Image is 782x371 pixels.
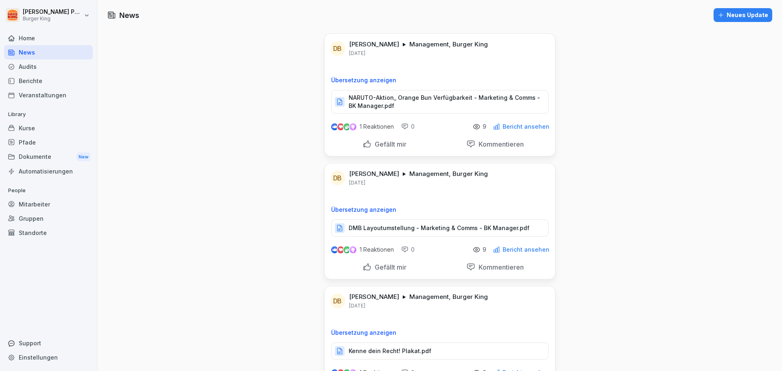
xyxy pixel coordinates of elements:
[343,123,350,130] img: celebrate
[503,123,549,130] p: Bericht ansehen
[331,77,549,83] p: Übersetzung anzeigen
[349,180,365,186] p: [DATE]
[23,16,82,22] p: Burger King
[483,246,486,253] p: 9
[360,246,394,253] p: 1 Reaktionen
[349,303,365,309] p: [DATE]
[349,224,529,232] p: DMB Layoutumstellung - Marketing & Comms - BK Manager.pdf
[371,263,406,271] p: Gefällt mir
[4,197,93,211] a: Mitarbeiter
[475,140,524,148] p: Kommentieren
[4,350,93,364] a: Einstellungen
[409,40,488,48] p: Management, Burger King
[4,108,93,121] p: Library
[483,123,486,130] p: 9
[338,247,344,253] img: love
[401,246,415,254] div: 0
[4,135,93,149] a: Pfade
[4,164,93,178] a: Automatisierungen
[4,88,93,102] a: Veranstaltungen
[331,206,549,213] p: Übersetzung anzeigen
[119,10,139,21] h1: News
[331,226,549,235] a: DMB Layoutumstellung - Marketing & Comms - BK Manager.pdf
[330,294,345,308] div: DB
[409,293,488,301] p: Management, Burger King
[4,149,93,165] a: DokumenteNew
[331,123,338,130] img: like
[349,123,356,130] img: inspiring
[371,140,406,148] p: Gefällt mir
[349,50,365,57] p: [DATE]
[475,263,524,271] p: Kommentieren
[4,59,93,74] a: Audits
[330,41,345,56] div: DB
[360,123,394,130] p: 1 Reaktionen
[331,349,549,358] a: Kenne dein Recht! Plakat.pdf
[77,152,90,162] div: New
[349,94,540,110] p: NARUTO-Aktion_ Orange Bun Verfügbarkeit - Marketing & Comms - BK Manager.pdf
[4,336,93,350] div: Support
[4,211,93,226] a: Gruppen
[4,45,93,59] a: News
[4,226,93,240] a: Standorte
[349,40,399,48] p: [PERSON_NAME]
[349,170,399,178] p: [PERSON_NAME]
[331,246,338,253] img: like
[4,149,93,165] div: Dokumente
[343,246,350,253] img: celebrate
[349,347,431,355] p: Kenne dein Recht! Plakat.pdf
[409,170,488,178] p: Management, Burger King
[714,8,772,22] button: Neues Update
[330,171,345,185] div: DB
[401,123,415,131] div: 0
[23,9,82,15] p: [PERSON_NAME] Pecher
[718,11,768,20] div: Neues Update
[331,329,549,336] p: Übersetzung anzeigen
[349,293,399,301] p: [PERSON_NAME]
[4,184,93,197] p: People
[349,246,356,253] img: inspiring
[4,31,93,45] a: Home
[503,246,549,253] p: Bericht ansehen
[331,100,549,108] a: NARUTO-Aktion_ Orange Bun Verfügbarkeit - Marketing & Comms - BK Manager.pdf
[4,121,93,135] a: Kurse
[4,74,93,88] a: Berichte
[338,124,344,130] img: love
